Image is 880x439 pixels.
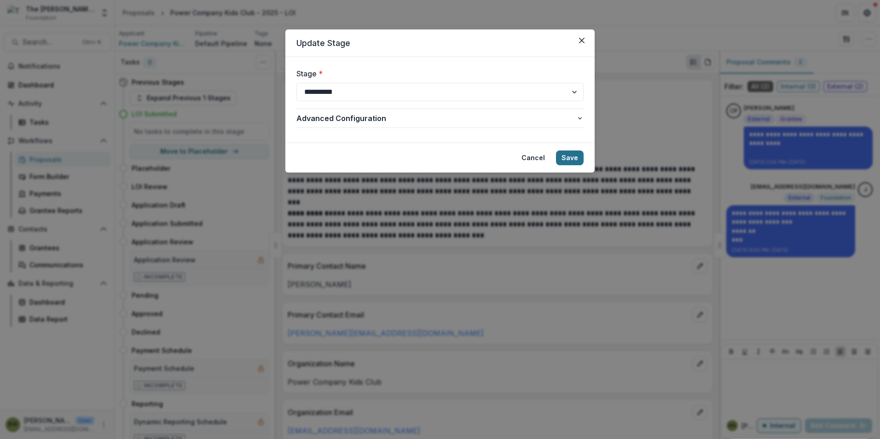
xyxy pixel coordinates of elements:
button: Advanced Configuration [296,109,584,127]
span: Advanced Configuration [296,113,576,124]
header: Update Stage [285,29,595,57]
button: Cancel [516,150,550,165]
label: Stage [296,68,578,79]
button: Close [574,33,589,48]
button: Save [556,150,584,165]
